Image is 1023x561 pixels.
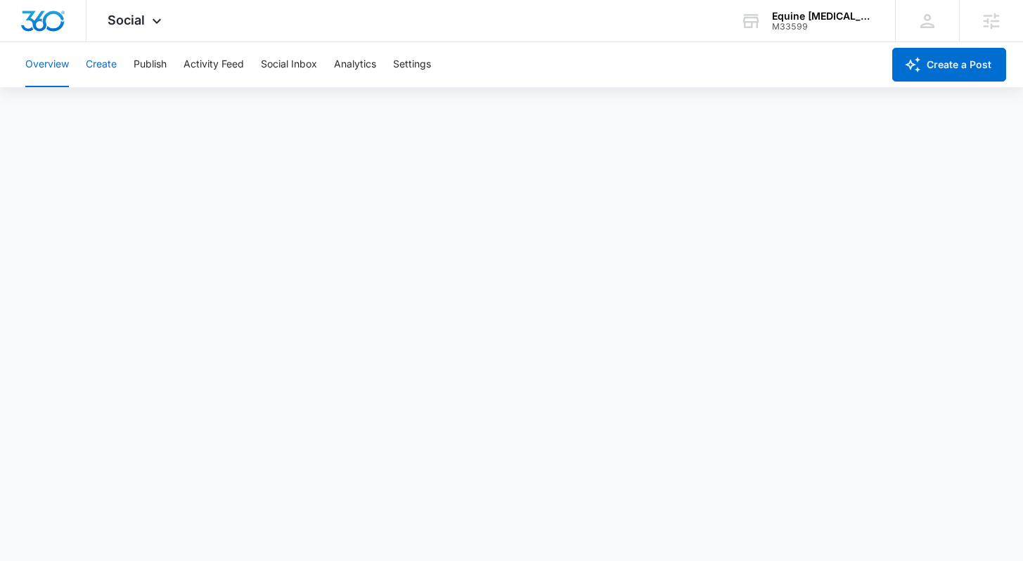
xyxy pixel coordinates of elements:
[134,42,167,87] button: Publish
[86,42,117,87] button: Create
[108,13,145,27] span: Social
[772,11,875,22] div: account name
[261,42,317,87] button: Social Inbox
[892,48,1006,82] button: Create a Post
[25,42,69,87] button: Overview
[334,42,376,87] button: Analytics
[772,22,875,32] div: account id
[184,42,244,87] button: Activity Feed
[393,42,431,87] button: Settings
